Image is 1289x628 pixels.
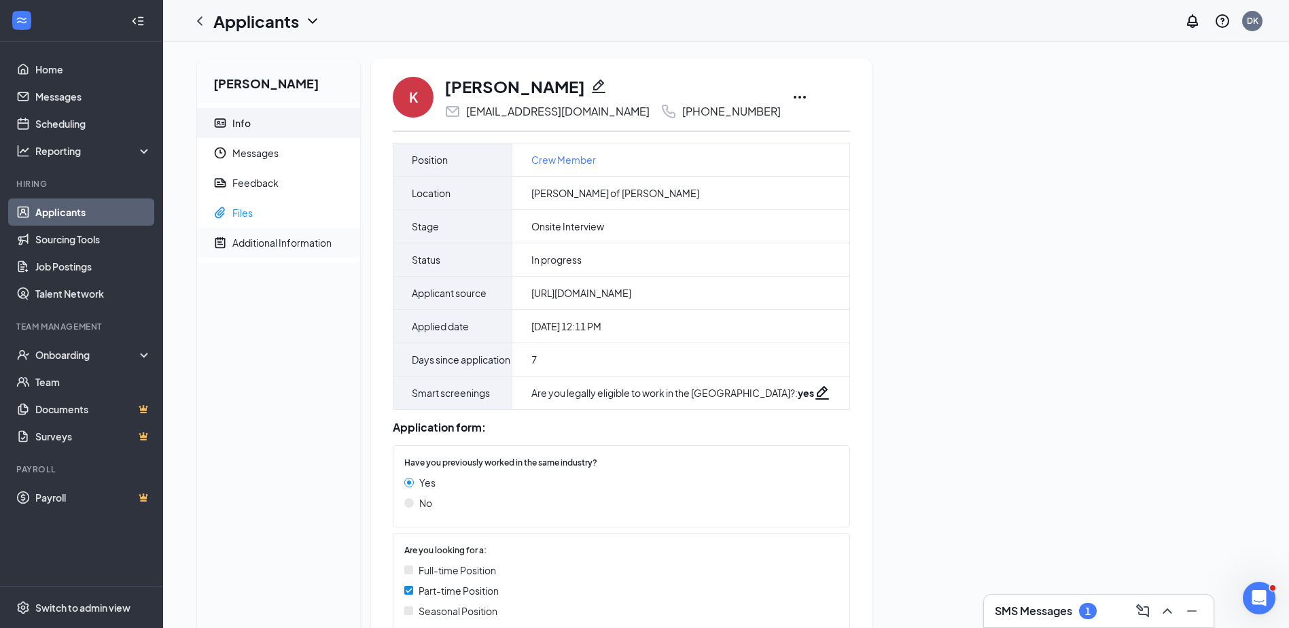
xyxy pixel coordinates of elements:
[404,544,487,557] span: Are you looking for a:
[16,348,30,362] svg: UserCheck
[197,228,360,258] a: NoteActiveAdditional Information
[16,178,149,190] div: Hiring
[35,368,152,396] a: Team
[35,601,130,614] div: Switch to admin view
[412,285,487,301] span: Applicant source
[197,108,360,138] a: ContactCardInfo
[419,563,496,578] span: Full-time Position
[1156,600,1178,622] button: ChevronUp
[419,583,499,598] span: Part-time Position
[197,58,360,103] h2: [PERSON_NAME]
[16,144,30,158] svg: Analysis
[1214,13,1231,29] svg: QuestionInfo
[412,318,469,334] span: Applied date
[16,464,149,475] div: Payroll
[531,253,582,266] span: In progress
[35,83,152,110] a: Messages
[798,387,814,399] strong: yes
[590,78,607,94] svg: Pencil
[1184,603,1200,619] svg: Minimize
[232,176,279,190] div: Feedback
[304,13,321,29] svg: ChevronDown
[35,144,152,158] div: Reporting
[213,206,227,220] svg: Paperclip
[35,280,152,307] a: Talent Network
[995,604,1072,618] h3: SMS Messages
[444,75,585,98] h1: [PERSON_NAME]
[35,423,152,450] a: SurveysCrown
[232,236,332,249] div: Additional Information
[213,10,299,33] h1: Applicants
[213,116,227,130] svg: ContactCard
[232,138,349,168] span: Messages
[1085,606,1091,617] div: 1
[15,14,29,27] svg: WorkstreamLogo
[192,13,208,29] svg: ChevronLeft
[412,385,490,401] span: Smart screenings
[197,138,360,168] a: ClockMessages
[412,251,440,268] span: Status
[531,152,596,167] a: Crew Member
[197,168,360,198] a: ReportFeedback
[1159,603,1176,619] svg: ChevronUp
[531,220,604,233] span: Onsite Interview
[409,88,418,107] div: K
[1132,600,1154,622] button: ComposeMessage
[1184,13,1201,29] svg: Notifications
[16,321,149,332] div: Team Management
[35,226,152,253] a: Sourcing Tools
[1243,582,1275,614] iframe: Intercom live chat
[35,198,152,226] a: Applicants
[682,105,781,118] div: [PHONE_NUMBER]
[232,206,253,220] div: Files
[197,198,360,228] a: PaperclipFiles
[412,185,451,201] span: Location
[531,319,601,333] span: [DATE] 12:11 PM
[1135,603,1151,619] svg: ComposeMessage
[35,484,152,511] a: PayrollCrown
[531,186,699,200] span: [PERSON_NAME] of [PERSON_NAME]
[35,396,152,423] a: DocumentsCrown
[35,348,140,362] div: Onboarding
[444,103,461,120] svg: Email
[213,176,227,190] svg: Report
[792,89,808,105] svg: Ellipses
[466,105,650,118] div: [EMAIL_ADDRESS][DOMAIN_NAME]
[412,152,448,168] span: Position
[404,457,597,470] span: Have you previously worked in the same industry?
[814,385,830,401] svg: Pencil
[35,110,152,137] a: Scheduling
[1181,600,1203,622] button: Minimize
[412,351,510,368] span: Days since application
[213,236,227,249] svg: NoteActive
[131,14,145,28] svg: Collapse
[16,601,30,614] svg: Settings
[660,103,677,120] svg: Phone
[35,253,152,280] a: Job Postings
[213,146,227,160] svg: Clock
[419,475,436,490] span: Yes
[412,218,439,234] span: Stage
[419,495,432,510] span: No
[531,286,631,300] span: [URL][DOMAIN_NAME]
[35,56,152,83] a: Home
[393,421,850,434] div: Application form:
[419,604,497,618] span: Seasonal Position
[1247,15,1258,27] div: DK
[531,386,814,400] div: Are you legally eligible to work in the [GEOGRAPHIC_DATA]? :
[232,116,251,130] div: Info
[531,353,537,366] span: 7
